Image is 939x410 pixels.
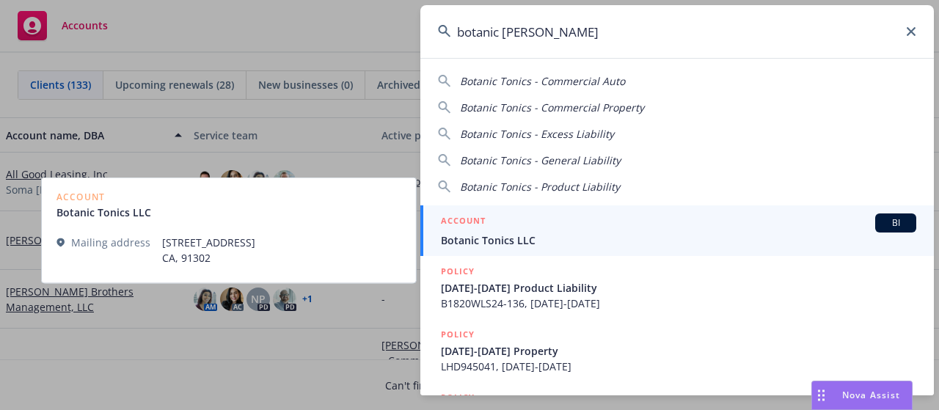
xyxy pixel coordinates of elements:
span: B1820WLS24-136, [DATE]-[DATE] [441,296,916,311]
a: POLICY[DATE]-[DATE] PropertyLHD945041, [DATE]-[DATE] [420,319,934,382]
span: Botanic Tonics - General Liability [460,153,621,167]
a: ACCOUNTBIBotanic Tonics LLC [420,205,934,256]
h5: POLICY [441,264,475,279]
h5: ACCOUNT [441,213,486,231]
h5: POLICY [441,390,475,405]
span: Botanic Tonics - Product Liability [460,180,620,194]
span: BI [881,216,910,230]
span: Botanic Tonics - Commercial Auto [460,74,625,88]
a: POLICY[DATE]-[DATE] Product LiabilityB1820WLS24-136, [DATE]-[DATE] [420,256,934,319]
span: Botanic Tonics - Commercial Property [460,100,644,114]
button: Nova Assist [811,381,913,410]
span: Botanic Tonics LLC [441,233,916,248]
input: Search... [420,5,934,58]
span: [DATE]-[DATE] Product Liability [441,280,916,296]
h5: POLICY [441,327,475,342]
span: [DATE]-[DATE] Property [441,343,916,359]
div: Drag to move [812,381,830,409]
span: LHD945041, [DATE]-[DATE] [441,359,916,374]
span: Botanic Tonics - Excess Liability [460,127,614,141]
span: Nova Assist [842,389,900,401]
